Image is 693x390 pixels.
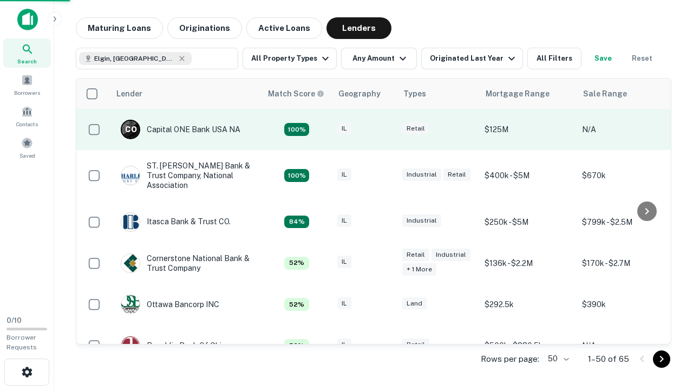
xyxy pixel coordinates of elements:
span: Search [17,57,37,66]
iframe: Chat Widget [639,303,693,355]
th: Mortgage Range [479,79,577,109]
td: $400k - $5M [479,150,577,201]
div: Capitalize uses an advanced AI algorithm to match your search with the best lender. The match sco... [284,298,309,311]
span: Borrower Requests [6,334,37,351]
td: $670k [577,150,674,201]
a: Saved [3,133,51,162]
th: Geography [332,79,397,109]
p: Rows per page: [481,353,539,366]
img: picture [121,254,140,272]
div: 50 [544,351,571,367]
div: Industrial [402,168,441,181]
td: $799k - $2.5M [577,201,674,243]
span: Elgin, [GEOGRAPHIC_DATA], [GEOGRAPHIC_DATA] [94,54,175,63]
div: IL [337,339,351,351]
div: Capitalize uses an advanced AI algorithm to match your search with the best lender. The match sco... [284,257,309,270]
div: IL [337,256,351,268]
td: N/A [577,325,674,366]
div: Capitalize uses an advanced AI algorithm to match your search with the best lender. The match sco... [284,123,309,136]
span: Saved [19,151,35,160]
div: Retail [443,168,470,181]
span: Contacts [16,120,38,128]
img: picture [121,213,140,231]
div: Capital ONE Bank USA NA [121,120,240,139]
td: $500k - $880.5k [479,325,577,366]
button: Maturing Loans [76,17,163,39]
div: Lender [116,87,142,100]
button: Save your search to get updates of matches that match your search criteria. [586,48,620,69]
div: Types [403,87,426,100]
span: Borrowers [14,88,40,97]
button: Originations [167,17,242,39]
img: capitalize-icon.png [17,9,38,30]
div: Retail [402,122,429,135]
th: Lender [110,79,261,109]
td: $170k - $2.7M [577,243,674,284]
div: Originated Last Year [430,52,518,65]
a: Search [3,38,51,68]
button: Originated Last Year [421,48,523,69]
h6: Match Score [268,88,322,100]
img: picture [121,166,140,185]
button: All Property Types [243,48,337,69]
div: + 1 more [402,263,436,276]
img: picture [121,336,140,355]
div: Mortgage Range [486,87,550,100]
div: Republic Bank Of Chicago [121,336,239,355]
div: IL [337,122,351,135]
div: Industrial [402,214,441,227]
div: IL [337,214,351,227]
a: Borrowers [3,70,51,99]
a: Contacts [3,101,51,131]
div: Cornerstone National Bank & Trust Company [121,253,251,273]
th: Sale Range [577,79,674,109]
div: IL [337,297,351,310]
button: Any Amount [341,48,417,69]
td: $136k - $2.2M [479,243,577,284]
button: All Filters [527,48,581,69]
button: Lenders [326,17,391,39]
td: $390k [577,284,674,325]
td: N/A [577,109,674,150]
div: Retail [402,339,429,351]
button: Active Loans [246,17,322,39]
button: Reset [625,48,659,69]
p: C O [125,124,136,135]
span: 0 / 10 [6,316,22,324]
p: 1–50 of 65 [588,353,629,366]
div: Land [402,297,427,310]
div: Capitalize uses an advanced AI algorithm to match your search with the best lender. The match sco... [284,169,309,182]
th: Capitalize uses an advanced AI algorithm to match your search with the best lender. The match sco... [261,79,332,109]
td: $250k - $5M [479,201,577,243]
div: Ottawa Bancorp INC [121,295,219,314]
div: Sale Range [583,87,627,100]
div: Itasca Bank & Trust CO. [121,212,231,232]
div: Geography [338,87,381,100]
th: Types [397,79,479,109]
div: Capitalize uses an advanced AI algorithm to match your search with the best lender. The match sco... [284,216,309,229]
td: $292.5k [479,284,577,325]
td: $125M [479,109,577,150]
div: IL [337,168,351,181]
button: Go to next page [653,350,670,368]
div: Industrial [432,249,470,261]
div: Capitalize uses an advanced AI algorithm to match your search with the best lender. The match sco... [284,339,309,352]
div: Capitalize uses an advanced AI algorithm to match your search with the best lender. The match sco... [268,88,324,100]
img: picture [121,295,140,314]
div: ST. [PERSON_NAME] Bank & Trust Company, National Association [121,161,251,191]
div: Retail [402,249,429,261]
